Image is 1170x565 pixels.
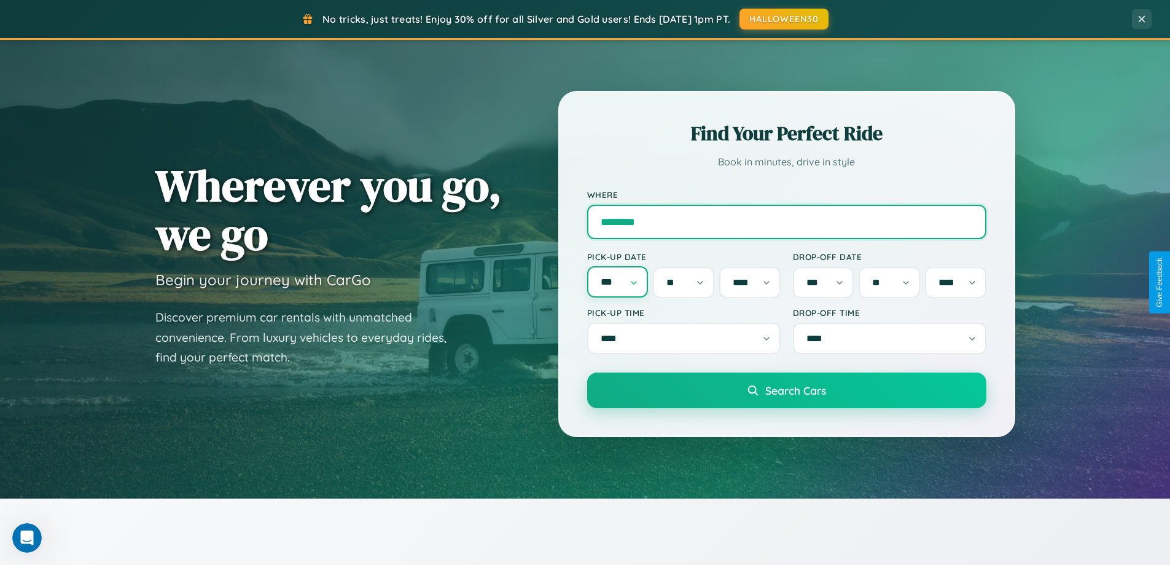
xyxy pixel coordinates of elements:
[765,384,826,397] span: Search Cars
[155,161,502,258] h1: Wherever you go, we go
[322,13,730,25] span: No tricks, just treats! Enjoy 30% off for all Silver and Gold users! Ends [DATE] 1pm PT.
[793,251,986,262] label: Drop-off Date
[1155,258,1164,307] div: Give Feedback
[587,120,986,147] h2: Find Your Perfect Ride
[587,251,781,262] label: Pick-up Date
[793,307,986,318] label: Drop-off Time
[587,189,986,200] label: Where
[587,373,986,408] button: Search Cars
[12,523,42,553] iframe: Intercom live chat
[587,153,986,171] p: Book in minutes, drive in style
[739,9,829,30] button: HALLOWEEN30
[155,271,371,289] h3: Begin your journey with CarGo
[155,307,462,368] p: Discover premium car rentals with unmatched convenience. From luxury vehicles to everyday rides, ...
[587,307,781,318] label: Pick-up Time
